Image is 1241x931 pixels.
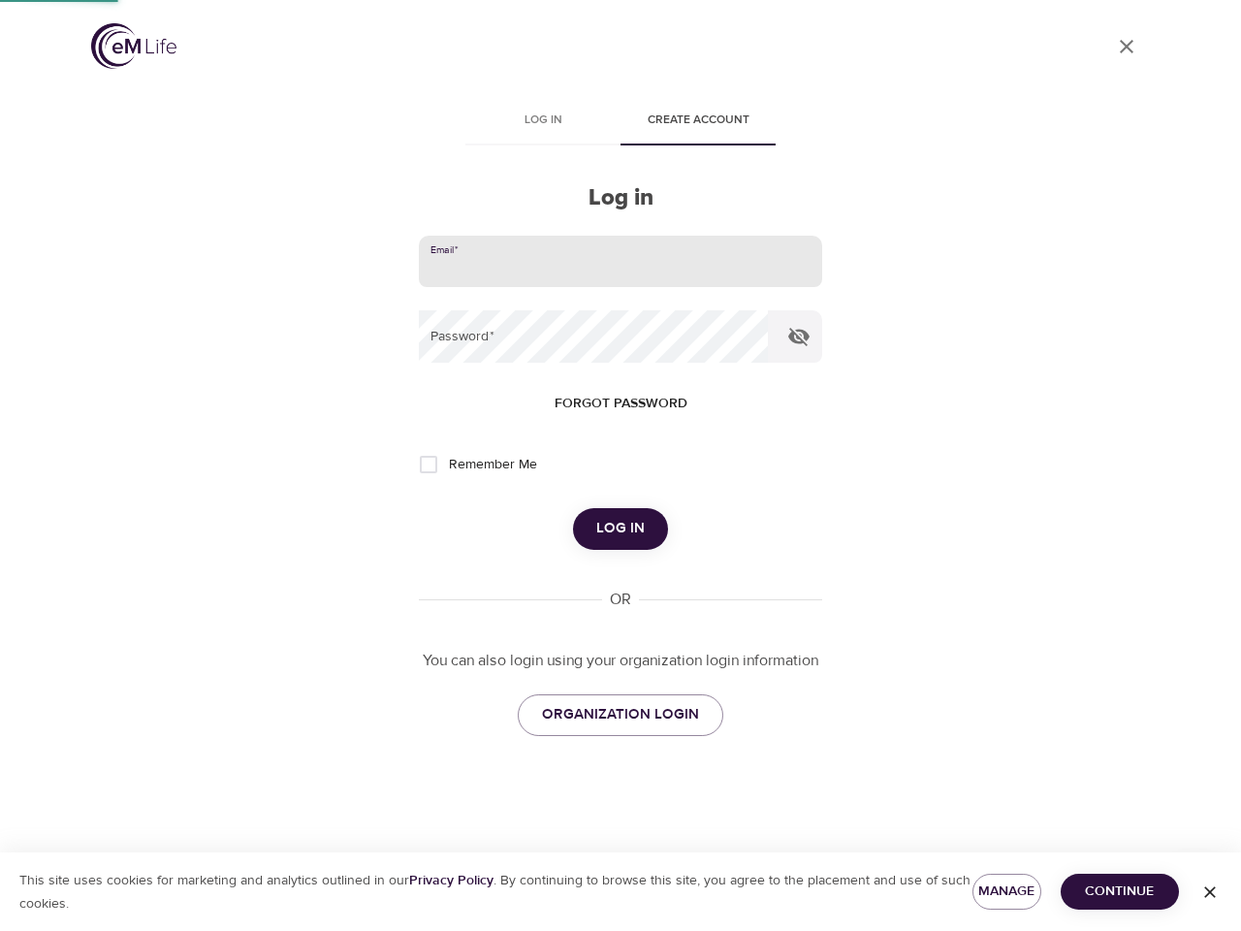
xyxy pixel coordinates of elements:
span: Manage [988,880,1026,904]
a: ORGANIZATION LOGIN [518,694,723,735]
a: close [1103,23,1150,70]
span: Create account [632,111,764,131]
p: You can also login using your organization login information [419,650,822,672]
span: Log in [596,516,645,541]
span: Forgot password [555,392,687,416]
button: Continue [1061,874,1179,910]
h2: Log in [419,184,822,212]
span: ORGANIZATION LOGIN [542,702,699,727]
span: Log in [477,111,609,131]
span: Remember Me [449,455,537,475]
span: Continue [1076,880,1163,904]
img: logo [91,23,176,69]
div: disabled tabs example [419,99,822,145]
div: OR [602,589,639,611]
button: Manage [972,874,1041,910]
button: Log in [573,508,668,549]
button: Forgot password [547,386,695,422]
a: Privacy Policy [409,872,493,889]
